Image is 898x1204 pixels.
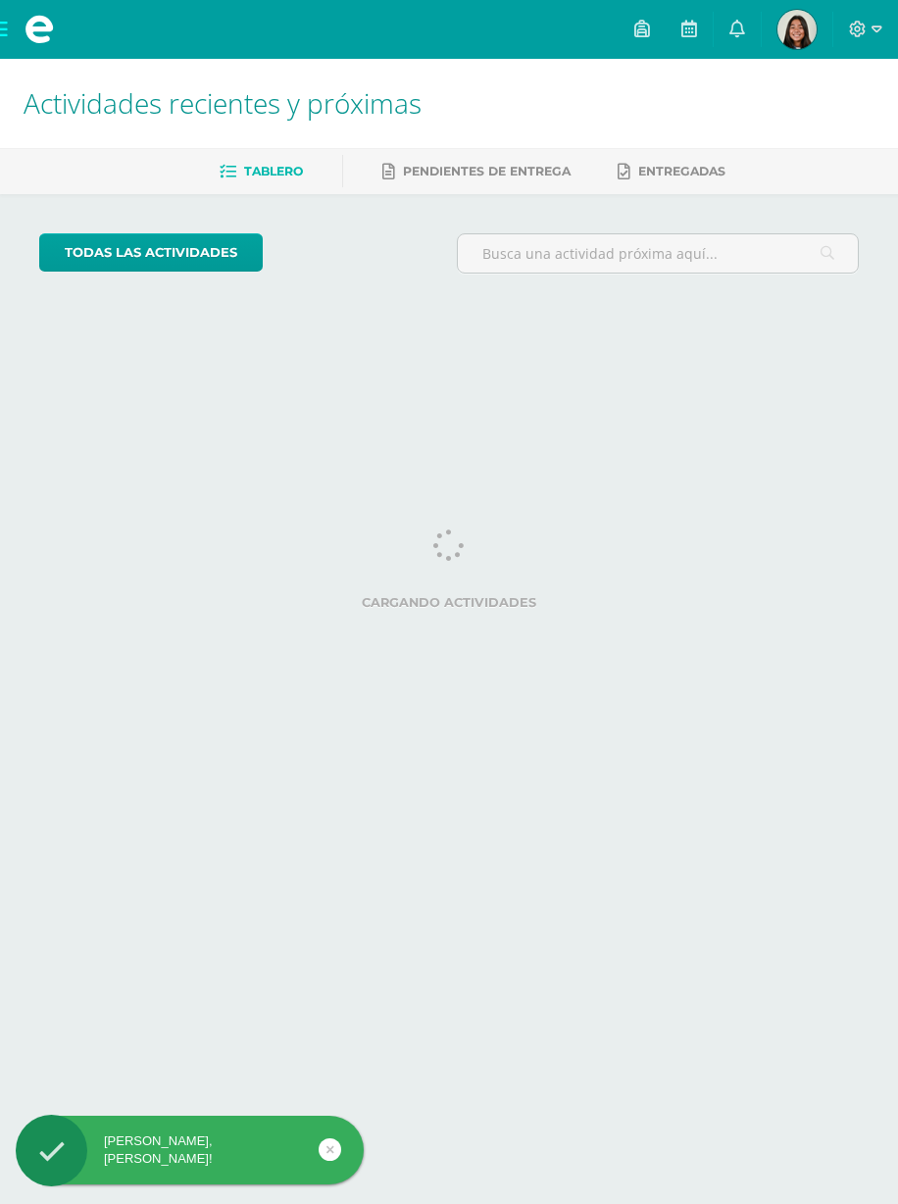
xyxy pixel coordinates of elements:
a: Tablero [220,156,303,187]
span: Pendientes de entrega [403,164,571,178]
img: 81f67849df8a724b0181ebd0338a31b1.png [777,10,817,49]
div: [PERSON_NAME], [PERSON_NAME]! [16,1132,364,1168]
a: todas las Actividades [39,233,263,272]
span: Tablero [244,164,303,178]
span: Entregadas [638,164,725,178]
a: Pendientes de entrega [382,156,571,187]
label: Cargando actividades [39,595,859,610]
span: Actividades recientes y próximas [24,84,422,122]
a: Entregadas [618,156,725,187]
input: Busca una actividad próxima aquí... [458,234,858,273]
